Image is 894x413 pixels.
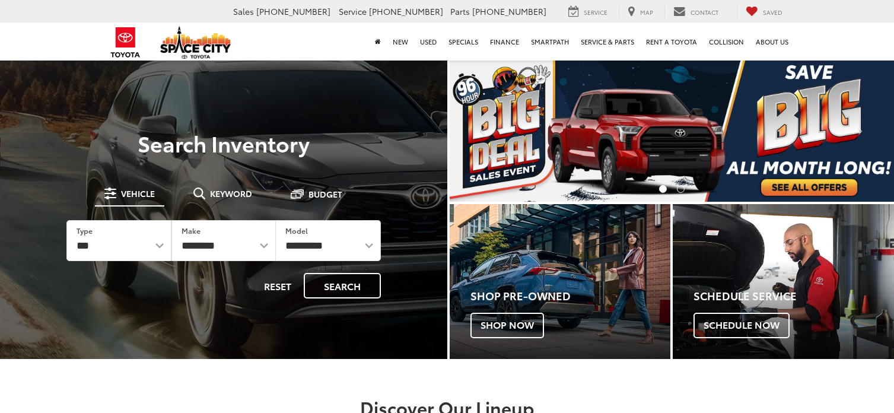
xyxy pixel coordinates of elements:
[703,23,750,61] a: Collision
[369,23,387,61] a: Home
[182,225,201,236] label: Make
[304,273,381,298] button: Search
[640,23,703,61] a: Rent a Toyota
[673,204,894,359] a: Schedule Service Schedule Now
[693,290,894,302] h4: Schedule Service
[369,5,443,17] span: [PHONE_NUMBER]
[559,5,616,18] a: Service
[103,23,148,62] img: Toyota
[470,290,671,302] h4: Shop Pre-Owned
[233,5,254,17] span: Sales
[575,23,640,61] a: Service & Parts
[750,23,794,61] a: About Us
[210,189,252,198] span: Keyword
[443,23,484,61] a: Specials
[619,5,662,18] a: Map
[673,204,894,359] div: Toyota
[693,313,790,338] span: Schedule Now
[691,8,718,17] span: Contact
[121,189,155,198] span: Vehicle
[584,8,607,17] span: Service
[308,190,342,198] span: Budget
[285,225,308,236] label: Model
[484,23,525,61] a: Finance
[737,5,791,18] a: My Saved Vehicles
[450,204,671,359] div: Toyota
[414,23,443,61] a: Used
[828,83,894,178] button: Click to view next picture.
[387,23,414,61] a: New
[450,5,470,17] span: Parts
[472,5,546,17] span: [PHONE_NUMBER]
[640,8,653,17] span: Map
[659,185,667,193] li: Go to slide number 1.
[450,204,671,359] a: Shop Pre-Owned Shop Now
[339,5,367,17] span: Service
[525,23,575,61] a: SmartPath
[763,8,782,17] span: Saved
[664,5,727,18] a: Contact
[677,185,685,193] li: Go to slide number 2.
[256,5,330,17] span: [PHONE_NUMBER]
[450,83,516,178] button: Click to view previous picture.
[470,313,544,338] span: Shop Now
[254,273,301,298] button: Reset
[160,26,231,59] img: Space City Toyota
[50,131,397,155] h3: Search Inventory
[77,225,93,236] label: Type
